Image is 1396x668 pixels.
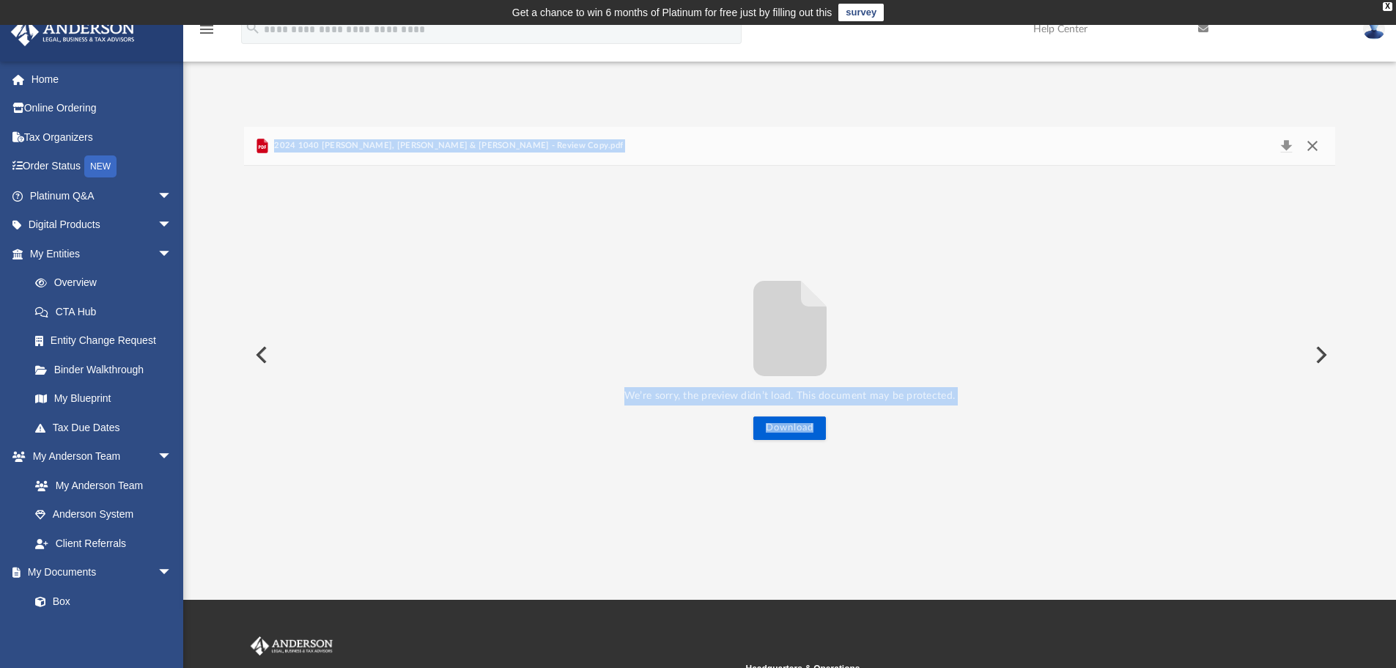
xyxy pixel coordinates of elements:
span: arrow_drop_down [158,239,187,269]
a: Overview [21,268,194,298]
div: close [1383,2,1392,11]
span: 2024 1040 [PERSON_NAME], [PERSON_NAME] & [PERSON_NAME] - Review Copy.pdf [271,139,623,153]
div: Get a chance to win 6 months of Platinum for free just by filling out this [512,4,832,21]
a: Online Ordering [10,94,194,123]
a: My Documentsarrow_drop_down [10,558,187,587]
span: arrow_drop_down [158,442,187,472]
button: Next File [1304,334,1336,375]
button: Close [1299,136,1326,156]
a: My Blueprint [21,384,187,414]
a: Meeting Minutes [21,616,187,645]
a: Anderson System [21,500,187,529]
a: Order StatusNEW [10,152,194,182]
a: survey [838,4,884,21]
a: CTA Hub [21,297,194,326]
i: search [245,20,261,36]
div: File preview [244,166,1336,544]
a: Tax Organizers [10,122,194,152]
a: Platinum Q&Aarrow_drop_down [10,181,194,210]
button: Download [1273,136,1299,156]
a: Entity Change Request [21,326,194,356]
span: arrow_drop_down [158,181,187,211]
a: My Entitiesarrow_drop_down [10,239,194,268]
img: Anderson Advisors Platinum Portal [248,636,336,656]
a: Tax Due Dates [21,413,194,442]
div: Preview [244,127,1336,544]
span: arrow_drop_down [158,558,187,588]
a: Box [21,587,180,616]
p: We’re sorry, the preview didn’t load. This document may be protected. [244,387,1336,405]
div: NEW [84,155,117,177]
img: User Pic [1363,18,1385,40]
a: menu [198,28,215,38]
a: Client Referrals [21,529,187,558]
a: My Anderson Team [21,471,180,500]
img: Anderson Advisors Platinum Portal [7,18,139,46]
a: Digital Productsarrow_drop_down [10,210,194,240]
span: arrow_drop_down [158,210,187,241]
button: Download [753,416,826,440]
i: menu [198,21,215,38]
a: Home [10,65,194,94]
button: Previous File [244,334,276,375]
a: Binder Walkthrough [21,355,194,384]
a: My Anderson Teamarrow_drop_down [10,442,187,471]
